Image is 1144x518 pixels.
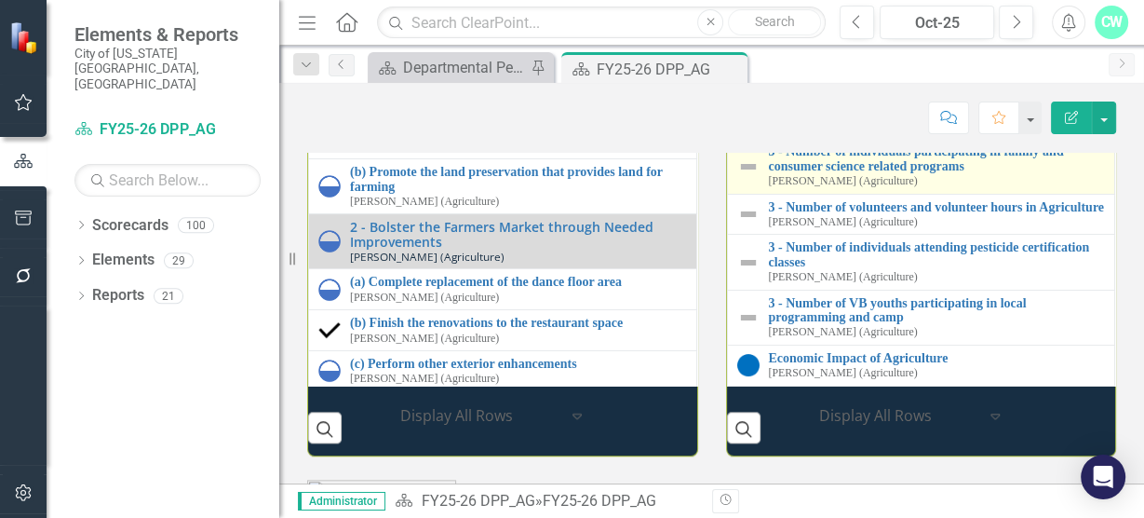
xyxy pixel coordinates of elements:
small: [PERSON_NAME] (Agriculture) [769,175,918,187]
small: [PERSON_NAME] (Agriculture) [769,216,918,228]
a: 2 - Bolster the Farmers Market through Needed Improvements [350,220,687,249]
small: [PERSON_NAME] (Agriculture) [769,326,918,338]
img: In Progress [318,360,341,382]
a: Scorecards [92,215,168,237]
input: Search ClearPoint... [377,7,826,39]
td: Double-Click to Edit Right Click for Context Menu [309,159,697,214]
a: Reports [92,285,144,307]
a: 3 - Number of individuals participating in family and consumer science related programs [769,144,1106,173]
small: [PERSON_NAME] (Agriculture) [350,373,499,385]
img: In Progress [318,175,341,198]
a: (b) Promote the land preservation that provides land for farming [350,165,687,194]
div: Open Intercom Messenger [1081,455,1125,499]
img: No Target Established [737,354,760,376]
img: Not Defined [737,203,760,225]
td: Double-Click to Edit Right Click for Context Menu [727,290,1115,345]
button: CW [1095,6,1128,39]
img: ClearPoint Strategy [9,21,42,54]
div: Oct-25 [886,12,988,34]
img: In Progress [318,279,341,301]
a: Elements [92,250,155,271]
button: Search [728,9,821,35]
td: Double-Click to Edit Right Click for Context Menu [309,269,697,310]
div: 100 [178,217,214,233]
div: » [395,491,697,512]
a: FY25-26 DPP_AG [74,119,261,141]
img: Not Defined [737,307,760,329]
td: Double-Click to Edit Right Click for Context Menu [727,194,1115,235]
a: 3 - Number of VB youths participating in local programming and camp [769,296,1106,325]
span: Search [755,14,795,29]
div: 21 [154,288,183,304]
a: Departmental Performance Plans [372,56,526,79]
img: Not Defined [737,156,760,178]
td: Double-Click to Edit Right Click for Context Menu [309,351,697,392]
div: Departmental Performance Plans [403,56,526,79]
div: FY25-26 DPP_AG [542,492,655,510]
small: [PERSON_NAME] (Agriculture) [350,251,505,263]
a: (c) Perform other exterior enhancements [350,357,687,371]
td: Double-Click to Edit Right Click for Context Menu [309,310,697,351]
td: Double-Click to Edit Right Click for Context Menu [727,139,1115,194]
td: Double-Click to Edit Right Click for Context Menu [727,345,1115,386]
a: (b) Finish the renovations to the restaurant space [350,316,687,330]
a: FY25-26 DPP_AG [421,492,534,510]
small: City of [US_STATE][GEOGRAPHIC_DATA], [GEOGRAPHIC_DATA] [74,46,261,91]
small: [PERSON_NAME] (Agriculture) [350,333,499,345]
button: Oct-25 [880,6,994,39]
a: (a) Complete replacement of the dance floor area [350,275,687,289]
a: 3 - Number of individuals attending pesticide certification classes [769,240,1106,269]
img: Completed [318,320,341,342]
span: Administrator [298,492,385,511]
div: FY25-26 DPP_AG [597,58,743,81]
small: [PERSON_NAME] (Agriculture) [769,271,918,283]
div: 29 [164,252,194,268]
td: Double-Click to Edit Right Click for Context Menu [309,214,697,269]
img: Not Defined [737,252,760,274]
span: Elements & Reports [74,23,261,46]
input: Search Below... [74,164,261,197]
a: Economic Impact of Agriculture [769,351,1106,365]
td: Double-Click to Edit Right Click for Context Menu [727,235,1115,290]
img: In Progress [318,230,341,252]
small: [PERSON_NAME] (Agriculture) [350,292,499,304]
small: [PERSON_NAME] (Agriculture) [769,367,918,379]
small: [PERSON_NAME] (Agriculture) [350,196,499,208]
a: 3 - Number of volunteers and volunteer hours in Agriculture [769,200,1106,214]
